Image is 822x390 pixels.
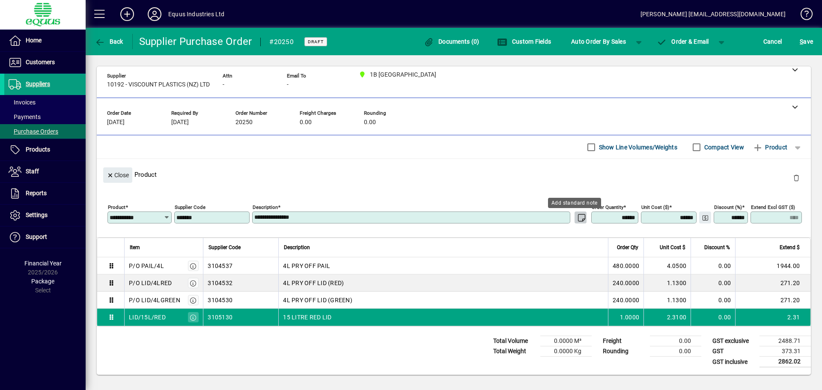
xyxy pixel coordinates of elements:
span: Home [26,37,42,44]
span: 4L PRY OFF LID (RED) [283,279,344,287]
app-page-header-button: Back [86,34,133,49]
td: 4.0500 [643,257,691,274]
td: Total Weight [489,346,540,357]
span: Staff [26,168,39,175]
label: Compact View [703,143,744,152]
mat-label: Description [253,204,278,210]
span: S [800,38,803,45]
td: Rounding [599,346,650,357]
button: Cancel [761,34,784,49]
td: GST [708,346,759,357]
td: 271.20 [735,274,810,292]
td: 3105130 [203,309,278,326]
app-page-header-button: Close [101,171,134,179]
span: Package [31,278,54,285]
a: Payments [4,110,86,124]
td: 2488.71 [759,336,811,346]
a: Support [4,226,86,248]
span: Close [107,168,129,182]
a: Customers [4,52,86,73]
span: 0.00 [300,119,312,126]
span: Back [95,38,123,45]
span: Suppliers [26,80,50,87]
span: Supplier Code [208,243,241,252]
td: 3104532 [203,274,278,292]
td: 1.1300 [643,274,691,292]
div: LID/15L/RED [129,313,166,322]
span: [DATE] [107,119,125,126]
label: Show Line Volumes/Weights [597,143,677,152]
td: 240.0000 [608,274,643,292]
span: 4L PRY OFF PAIL [283,262,330,270]
a: Invoices [4,95,86,110]
span: Products [26,146,50,153]
span: Invoices [9,99,36,106]
app-page-header-button: Delete [786,174,807,182]
td: 0.0000 Kg [540,346,592,357]
button: Documents (0) [422,34,482,49]
td: 0.00 [691,274,735,292]
td: 0.00 [650,336,701,346]
div: P/O LID/4LRED [129,279,172,287]
td: 373.31 [759,346,811,357]
button: Back [92,34,125,49]
td: 271.20 [735,292,810,309]
span: Discount % [704,243,730,252]
td: 240.0000 [608,292,643,309]
span: Financial Year [24,260,62,267]
a: Reports [4,183,86,204]
button: Profile [141,6,168,22]
td: 2862.02 [759,357,811,367]
td: 3104537 [203,257,278,274]
td: 0.0000 M³ [540,336,592,346]
button: Order & Email [652,34,713,49]
a: Knowledge Base [794,2,811,30]
td: 2.3100 [643,309,691,326]
span: Extend $ [780,243,800,252]
td: 2.31 [735,309,810,326]
span: Item [130,243,140,252]
td: GST exclusive [708,336,759,346]
mat-label: Order Quantity [592,204,623,210]
td: 1.0000 [608,309,643,326]
span: 4L PRY OFF LID (GREEN) [283,296,352,304]
div: [PERSON_NAME] [EMAIL_ADDRESS][DOMAIN_NAME] [640,7,786,21]
button: Custom Fields [495,34,553,49]
span: Unit Cost $ [660,243,685,252]
span: Documents (0) [424,38,479,45]
span: [DATE] [171,119,189,126]
td: Freight [599,336,650,346]
div: P/O PAIL/4L [129,262,164,270]
span: Custom Fields [497,38,551,45]
mat-label: Supplier Code [175,204,205,210]
td: 480.0000 [608,257,643,274]
td: 0.00 [691,292,735,309]
span: Order & Email [657,38,709,45]
td: 3104530 [203,292,278,309]
td: 1.1300 [643,292,691,309]
mat-label: Unit Cost ($) [641,204,669,210]
span: 15 LITRE RED LID [283,313,331,322]
td: GST inclusive [708,357,759,367]
span: Cancel [763,35,782,48]
td: 0.00 [650,346,701,357]
div: Supplier Purchase Order [139,35,252,48]
button: Auto Order By Sales [567,34,630,49]
span: 0.00 [364,119,376,126]
button: Close [103,167,132,183]
span: ave [800,35,813,48]
button: Add [113,6,141,22]
span: Support [26,233,47,240]
mat-label: Extend excl GST ($) [751,204,795,210]
span: - [287,81,289,88]
span: Product [753,140,787,154]
td: 1944.00 [735,257,810,274]
button: Product [748,140,792,155]
span: Draft [308,39,324,45]
div: #20250 [269,35,294,49]
a: Purchase Orders [4,124,86,139]
td: 0.00 [691,309,735,326]
button: Save [798,34,815,49]
a: Staff [4,161,86,182]
button: Delete [786,167,807,188]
